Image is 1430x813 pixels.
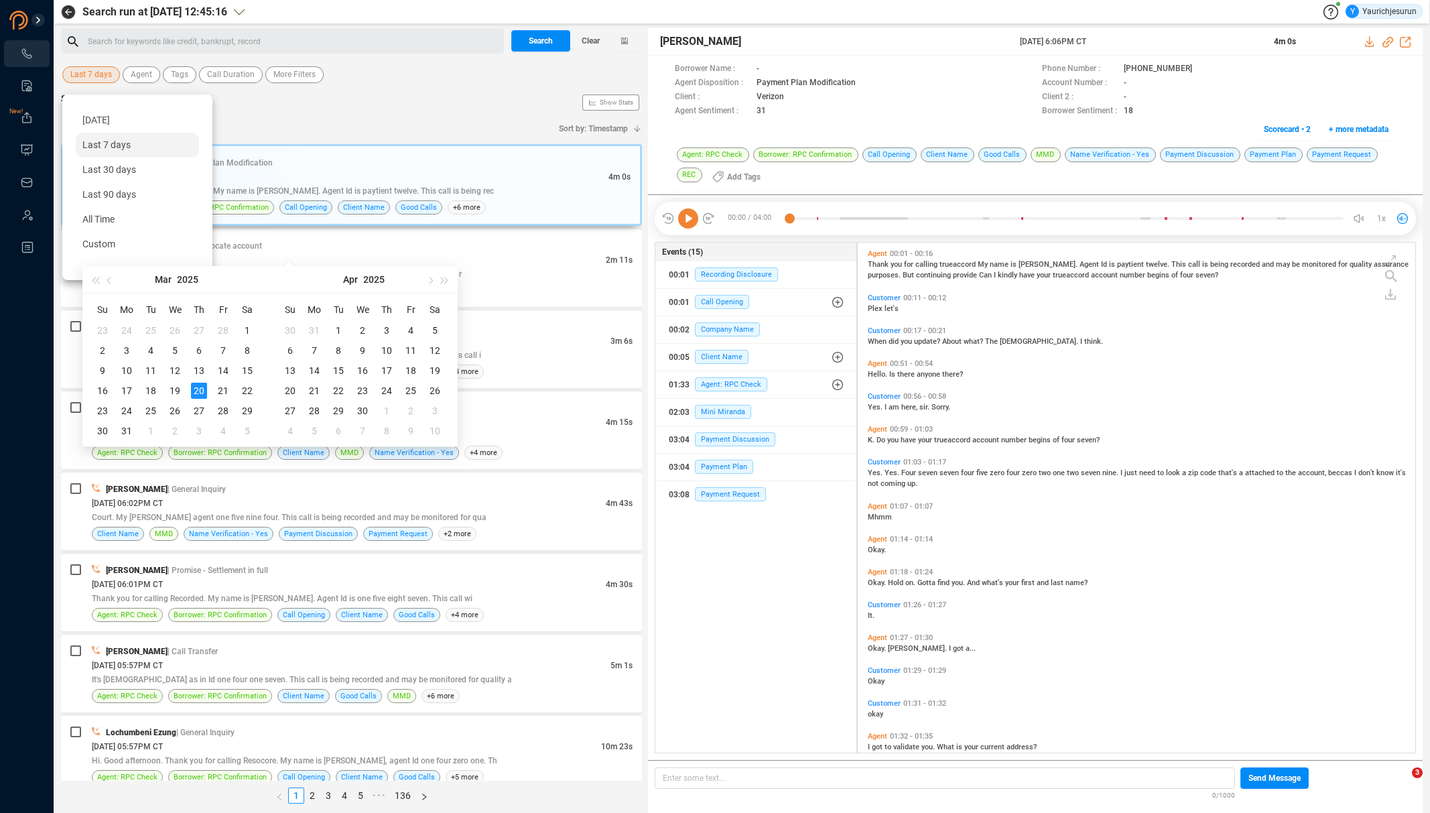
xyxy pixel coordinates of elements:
[669,401,690,423] div: 02:03
[669,374,690,395] div: 01:33
[9,98,23,125] span: New!
[1166,468,1182,477] span: look
[582,30,600,52] span: Clear
[1412,767,1423,778] span: 3
[1180,271,1195,279] span: four
[341,609,383,621] span: Client Name
[343,266,358,293] button: Apr
[669,429,690,450] div: 03:04
[207,66,255,83] span: Call Duration
[1021,578,1037,587] span: first
[61,473,642,550] div: [PERSON_NAME]| General Inquiry[DATE] 06:02PM CT4m 43sCourt. My [PERSON_NAME] agent one five nine ...
[864,246,1415,752] div: grid
[1053,468,1067,477] span: one
[1240,767,1309,789] button: Send Message
[872,743,885,751] span: got
[399,771,435,784] span: Good Calls
[655,399,856,426] button: 02:03Mini Miranda
[92,513,486,522] span: Court. My [PERSON_NAME] agent one five nine four. This call is being recorded and may be monitore...
[655,371,856,398] button: 01:33Agent: RPC Check
[283,771,325,784] span: Call Opening
[1285,468,1298,477] span: the
[868,337,889,346] span: When
[1077,436,1100,444] span: seven?
[1019,271,1037,279] span: have
[97,527,139,540] span: Client Name
[1101,260,1109,269] span: Id
[369,527,428,540] span: Payment Request
[1188,260,1202,269] span: call
[336,788,352,804] li: 4
[608,172,631,182] span: 4m 0s
[1029,436,1053,444] span: begins
[980,743,1006,751] span: current
[1188,468,1200,477] span: zip
[917,578,937,587] span: Gotta
[952,578,967,587] span: you.
[168,647,218,656] span: | Call Transfer
[92,499,163,508] span: [DATE] 06:02PM CT
[168,241,262,251] span: | Unable to locate account
[1321,119,1396,140] button: + more metadata
[606,580,633,589] span: 4m 30s
[1037,271,1053,279] span: your
[1256,119,1318,140] button: Scorecard • 2
[1102,468,1120,477] span: nine.
[1384,767,1417,800] iframe: Intercom live chat
[1210,260,1230,269] span: being
[990,468,1006,477] span: zero
[341,771,383,784] span: Client Name
[918,436,934,444] span: your
[1377,208,1386,229] span: 1x
[340,690,377,702] span: Good Calls
[1091,271,1120,279] span: account
[885,743,893,751] span: to
[171,66,188,83] span: Tags
[446,608,484,622] span: +4 more
[998,271,1019,279] span: kindly
[918,468,939,477] span: seven
[1061,436,1077,444] span: four
[168,485,226,494] span: | General Inquiry
[669,292,690,313] div: 00:01
[464,446,503,460] span: +4 more
[897,370,917,379] span: there
[393,690,411,702] span: MMD
[1230,260,1262,269] span: recorded
[283,609,325,621] span: Call Opening
[363,266,385,293] button: 2025
[61,229,642,307] div: [PERSON_NAME]| Unable to locate account[DATE] 06:06PM CT2m 11sThank you for calling T. My name is...
[582,95,639,111] button: Show Stats
[106,485,168,494] span: [PERSON_NAME]
[939,468,961,477] span: seven
[868,304,885,313] span: Plex
[1051,578,1065,587] span: last
[904,260,915,269] span: for
[655,289,856,316] button: 00:01Call Opening
[176,201,269,214] span: Borrower: RPC Confirmation
[695,322,760,336] span: Company Name
[606,255,633,265] span: 2m 11s
[1292,260,1302,269] span: be
[868,403,885,412] span: Yes.
[891,260,904,269] span: you
[868,271,903,279] span: purposes.
[655,454,856,481] button: 03:04Payment Plan
[4,72,50,99] li: Smart Reports
[1037,578,1051,587] span: and
[919,403,931,412] span: sir.
[1358,468,1376,477] span: don't
[961,468,976,477] span: four
[1147,271,1171,279] span: begins
[199,66,263,83] button: Call Duration
[964,337,985,346] span: what?
[655,261,856,288] button: 00:01Recording Disclosure
[669,347,690,368] div: 00:05
[1276,260,1292,269] span: may
[1080,337,1084,346] span: I
[1350,5,1355,18] span: Y
[669,264,690,286] div: 00:01
[82,239,115,249] span: Custom
[1338,260,1350,269] span: for
[1065,578,1088,587] span: name?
